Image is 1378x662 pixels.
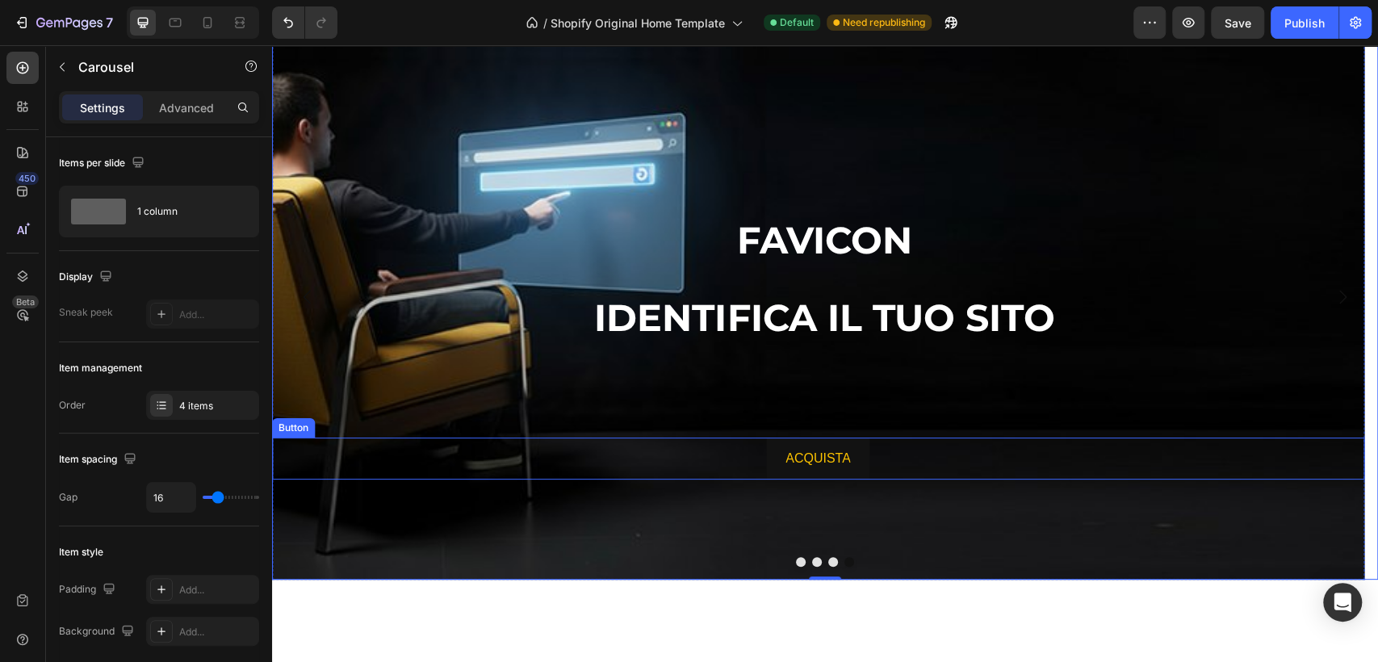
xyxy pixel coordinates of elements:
[1225,16,1251,30] span: Save
[272,45,1378,662] iframe: Design area
[179,399,255,413] div: 4 items
[3,375,40,390] div: Button
[159,99,214,116] p: Advanced
[59,545,103,559] div: Item style
[12,295,39,308] div: Beta
[59,579,119,601] div: Padding
[513,402,579,425] p: ACQUISTA
[572,512,582,522] button: Dot
[1048,229,1093,274] button: Carousel Next Arrow
[551,15,725,31] span: Shopify Original Home Template
[494,392,598,435] button: <p>ACQUISTA</p>
[59,398,86,413] div: Order
[780,15,814,30] span: Default
[179,583,255,597] div: Add...
[6,6,120,39] button: 7
[543,15,547,31] span: /
[540,512,550,522] button: Dot
[106,13,113,32] p: 7
[59,621,137,643] div: Background
[322,249,782,295] span: IDENTIFICA IL TUO SITO
[59,361,142,375] div: Item management
[843,15,925,30] span: Need republishing
[59,490,77,505] div: Gap
[272,6,337,39] div: Undo/Redo
[59,266,115,288] div: Display
[1323,583,1362,622] div: Open Intercom Messenger
[1271,6,1338,39] button: Publish
[59,153,148,174] div: Items per slide
[78,57,216,77] p: Carousel
[1284,15,1325,31] div: Publish
[147,483,195,512] input: Auto
[556,512,566,522] button: Dot
[15,172,39,185] div: 450
[524,512,534,522] button: Dot
[80,99,125,116] p: Settings
[59,305,113,320] div: Sneak peek
[1211,6,1264,39] button: Save
[465,172,640,218] span: FAVICON
[137,193,236,230] div: 1 column
[59,449,140,471] div: Item spacing
[179,625,255,639] div: Add...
